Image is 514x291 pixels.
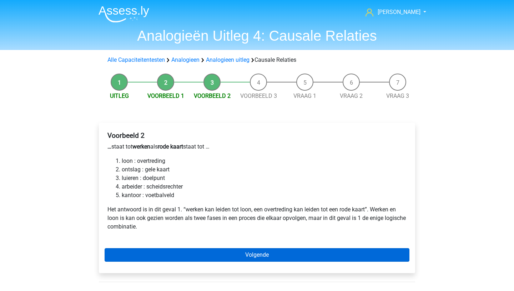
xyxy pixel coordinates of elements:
p: staat tot als staat tot … [107,142,407,151]
b: werken [132,143,150,150]
a: Analogieen [171,56,200,63]
a: Voorbeeld 3 [240,92,277,99]
p: Het antwoord is in dit geval 1. “werken kan leiden tot loon, een overtreding kan leiden tot een r... [107,205,407,231]
li: luieren : doelpunt [122,174,407,182]
a: Analogieen uitleg [206,56,250,63]
a: Uitleg [110,92,129,99]
a: Alle Capaciteitentesten [107,56,165,63]
a: Voorbeeld 1 [147,92,184,99]
div: Causale Relaties [105,56,409,64]
a: Vraag 2 [340,92,363,99]
a: Volgende [105,248,409,262]
a: Vraag 3 [386,92,409,99]
h1: Analogieën Uitleg 4: Causale Relaties [93,27,421,44]
li: loon : overtreding [122,157,407,165]
li: kantoor : voetbalveld [122,191,407,200]
img: Assessly [99,6,149,22]
a: Vraag 1 [293,92,316,99]
li: ontslag : gele kaart [122,165,407,174]
a: Voorbeeld 2 [194,92,231,99]
li: arbeider : scheidsrechter [122,182,407,191]
b: Voorbeeld 2 [107,131,145,140]
span: [PERSON_NAME] [378,9,420,15]
b: … [107,143,111,150]
b: rode kaart [158,143,183,150]
a: [PERSON_NAME] [363,8,421,16]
